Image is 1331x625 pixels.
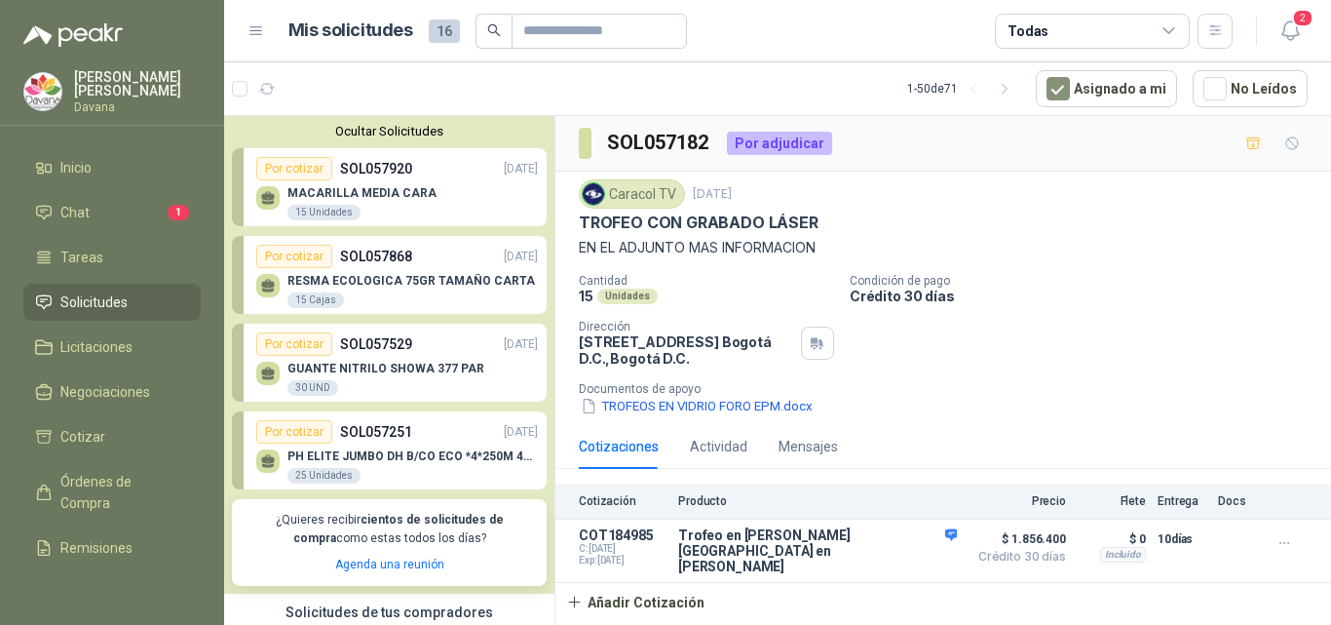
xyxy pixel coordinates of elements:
[579,543,666,555] span: C: [DATE]
[74,101,201,113] p: Davana
[579,382,1323,396] p: Documentos de apoyo
[232,324,547,402] a: Por cotizarSOL057529[DATE] GUANTE NITRILO SHOWA 377 PAR30 UND
[504,335,538,354] p: [DATE]
[256,157,332,180] div: Por cotizar
[850,274,1323,288] p: Condición de pago
[23,149,201,186] a: Inicio
[293,513,504,545] b: cientos de solicitudes de compra
[287,449,538,463] p: PH ELITE JUMBO DH B/CO ECO *4*250M 4333
[23,418,201,455] a: Cotizar
[23,463,201,522] a: Órdenes de Compra
[579,555,666,566] span: Exp: [DATE]
[579,320,793,333] p: Dirección
[969,494,1066,508] p: Precio
[1193,70,1308,107] button: No Leídos
[1078,527,1146,551] p: $ 0
[1292,9,1313,27] span: 2
[232,411,547,489] a: Por cotizarSOL057251[DATE] PH ELITE JUMBO DH B/CO ECO *4*250M 433325 Unidades
[850,288,1323,304] p: Crédito 30 días
[779,436,838,457] div: Mensajes
[60,292,128,313] span: Solicitudes
[60,426,105,448] span: Cotizar
[60,381,150,403] span: Negociaciones
[23,239,201,276] a: Tareas
[256,332,332,356] div: Por cotizar
[74,70,201,98] p: [PERSON_NAME] [PERSON_NAME]
[168,205,189,220] span: 1
[583,183,604,205] img: Company Logo
[23,373,201,410] a: Negociaciones
[232,124,547,138] button: Ocultar Solicitudes
[579,237,1308,258] p: EN EL ADJUNTO MAS INFORMACION
[429,20,460,43] span: 16
[907,73,1020,104] div: 1 - 50 de 71
[256,245,332,268] div: Por cotizar
[579,274,834,288] p: Cantidad
[1158,527,1206,551] p: 10 días
[678,494,957,508] p: Producto
[60,202,90,223] span: Chat
[335,558,444,571] a: Agenda una reunión
[340,333,412,355] p: SOL057529
[340,421,412,443] p: SOL057251
[60,537,133,559] span: Remisiones
[232,236,547,314] a: Por cotizarSOL057868[DATE] RESMA ECOLOGICA 75GR TAMAÑO CARTA15 Cajas
[23,23,123,47] img: Logo peakr
[579,396,815,416] button: TROFEOS EN VIDRIO FORO EPM.docx
[1008,20,1048,42] div: Todas
[23,574,201,611] a: Configuración
[244,511,535,548] p: ¿Quieres recibir como estas todos los días?
[504,160,538,178] p: [DATE]
[1078,494,1146,508] p: Flete
[24,73,61,110] img: Company Logo
[60,247,103,268] span: Tareas
[287,205,361,220] div: 15 Unidades
[579,179,685,209] div: Caracol TV
[579,333,793,367] p: [STREET_ADDRESS] Bogotá D.C. , Bogotá D.C.
[504,423,538,442] p: [DATE]
[607,128,711,158] h3: SOL057182
[597,289,658,304] div: Unidades
[60,336,133,358] span: Licitaciones
[23,284,201,321] a: Solicitudes
[579,288,593,304] p: 15
[1218,494,1257,508] p: Docs
[60,471,182,514] span: Órdenes de Compra
[727,132,832,155] div: Por adjudicar
[579,213,818,233] p: TROFEO CON GRABADO LÁSER
[224,116,554,594] div: Ocultar SolicitudesPor cotizarSOL057920[DATE] MACARILLA MEDIA CARA15 UnidadesPor cotizarSOL057868...
[287,293,344,308] div: 15 Cajas
[579,527,666,543] p: COT184985
[340,246,412,267] p: SOL057868
[504,248,538,266] p: [DATE]
[579,436,659,457] div: Cotizaciones
[579,494,666,508] p: Cotización
[555,583,715,622] button: Añadir Cotización
[23,329,201,366] a: Licitaciones
[23,529,201,566] a: Remisiones
[969,551,1066,563] span: Crédito 30 días
[232,148,547,226] a: Por cotizarSOL057920[DATE] MACARILLA MEDIA CARA15 Unidades
[678,527,957,574] p: Trofeo en [PERSON_NAME] [GEOGRAPHIC_DATA] en [PERSON_NAME]
[340,158,412,179] p: SOL057920
[487,23,501,37] span: search
[969,527,1066,551] span: $ 1.856.400
[287,274,535,288] p: RESMA ECOLOGICA 75GR TAMAÑO CARTA
[1158,494,1206,508] p: Entrega
[1100,547,1146,563] div: Incluido
[1273,14,1308,49] button: 2
[288,17,413,45] h1: Mis solicitudes
[1036,70,1177,107] button: Asignado a mi
[690,436,747,457] div: Actividad
[256,420,332,444] div: Por cotizar
[693,185,732,204] p: [DATE]
[287,380,338,396] div: 30 UND
[60,157,92,178] span: Inicio
[287,186,437,200] p: MACARILLA MEDIA CARA
[287,468,361,484] div: 25 Unidades
[23,194,201,231] a: Chat1
[287,362,484,375] p: GUANTE NITRILO SHOWA 377 PAR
